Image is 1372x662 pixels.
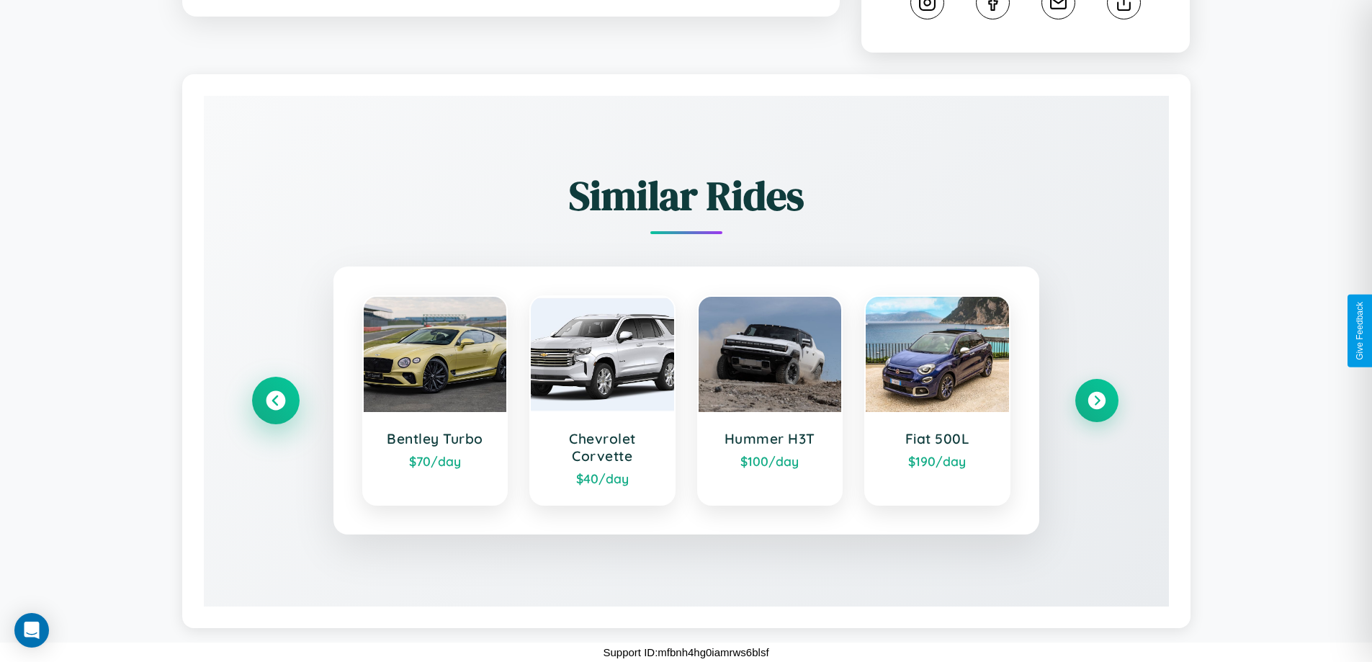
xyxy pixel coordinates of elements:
[1355,302,1365,360] div: Give Feedback
[864,295,1010,506] a: Fiat 500L$190/day
[713,430,828,447] h3: Hummer H3T
[713,453,828,469] div: $ 100 /day
[378,453,493,469] div: $ 70 /day
[362,295,508,506] a: Bentley Turbo$70/day
[529,295,676,506] a: Chevrolet Corvette$40/day
[545,470,660,486] div: $ 40 /day
[603,643,768,662] p: Support ID: mfbnh4hg0iamrws6blsf
[14,613,49,648] div: Open Intercom Messenger
[880,453,995,469] div: $ 190 /day
[378,430,493,447] h3: Bentley Turbo
[254,168,1118,223] h2: Similar Rides
[545,430,660,465] h3: Chevrolet Corvette
[697,295,843,506] a: Hummer H3T$100/day
[880,430,995,447] h3: Fiat 500L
